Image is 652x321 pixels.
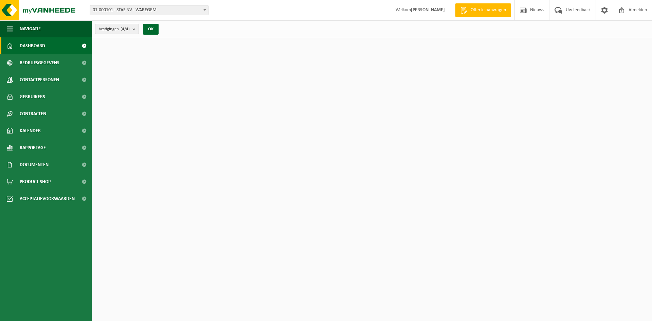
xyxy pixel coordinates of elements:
[95,24,139,34] button: Vestigingen(4/4)
[469,7,508,14] span: Offerte aanvragen
[20,190,75,207] span: Acceptatievoorwaarden
[20,71,59,88] span: Contactpersonen
[20,20,41,37] span: Navigatie
[20,54,59,71] span: Bedrijfsgegevens
[20,139,46,156] span: Rapportage
[20,173,51,190] span: Product Shop
[99,24,130,34] span: Vestigingen
[90,5,208,15] span: 01-000101 - STAS NV - WAREGEM
[455,3,511,17] a: Offerte aanvragen
[143,24,159,35] button: OK
[20,122,41,139] span: Kalender
[121,27,130,31] count: (4/4)
[20,156,49,173] span: Documenten
[20,37,45,54] span: Dashboard
[411,7,445,13] strong: [PERSON_NAME]
[20,88,45,105] span: Gebruikers
[20,105,46,122] span: Contracten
